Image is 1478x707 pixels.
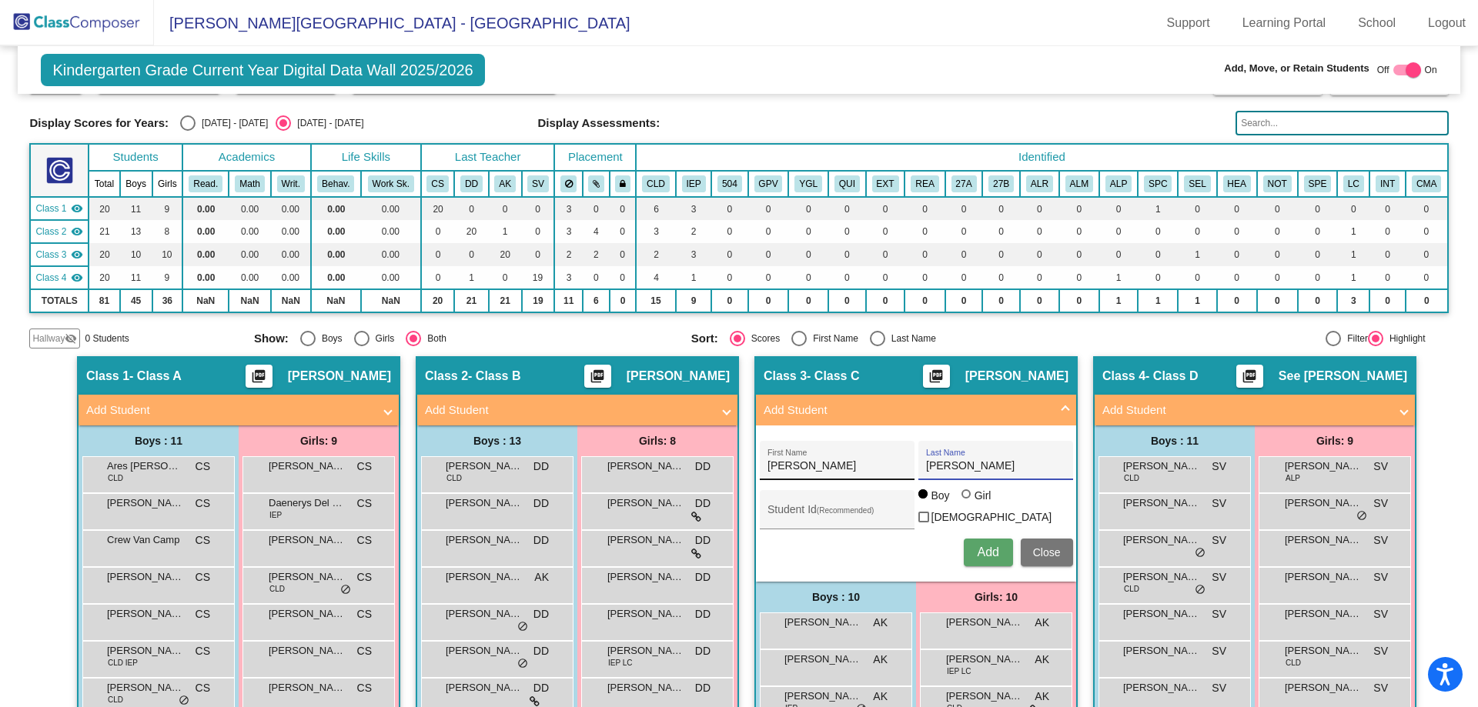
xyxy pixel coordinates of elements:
[767,509,906,522] input: Student Id
[152,171,183,197] th: Girls
[1257,197,1298,220] td: 0
[828,289,866,312] td: 0
[748,171,789,197] th: Good Parent Volunteer
[866,197,905,220] td: 0
[271,220,311,243] td: 0.00
[583,220,610,243] td: 4
[711,220,747,243] td: 0
[1337,220,1369,243] td: 1
[828,197,866,220] td: 0
[71,272,83,284] mat-icon: visibility
[1095,395,1415,425] mat-expansion-panel-header: Add Student
[636,171,676,197] th: Culturally Linguistic Diversity
[964,539,1013,566] button: Add
[872,175,899,192] button: EXT
[1257,243,1298,266] td: 0
[554,243,582,266] td: 2
[421,243,455,266] td: 0
[229,266,270,289] td: 0.00
[1102,402,1389,419] mat-panel-title: Add Student
[291,116,363,130] div: [DATE] - [DATE]
[522,171,555,197] th: See Vang
[982,289,1020,312] td: 0
[748,220,789,243] td: 0
[182,197,229,220] td: 0.00
[977,545,998,559] span: Add
[1406,266,1448,289] td: 0
[1059,243,1099,266] td: 0
[1020,197,1059,220] td: 0
[120,266,152,289] td: 11
[828,220,866,243] td: 0
[676,171,711,197] th: Individualized Education Plan
[945,197,983,220] td: 0
[489,171,522,197] th: Alyssa Kemp
[866,266,905,289] td: 0
[676,220,711,243] td: 2
[89,289,119,312] td: 81
[361,197,421,220] td: 0.00
[748,243,789,266] td: 0
[1184,175,1210,192] button: SEL
[717,175,742,192] button: 504
[89,243,119,266] td: 20
[583,266,610,289] td: 0
[29,116,169,130] span: Display Scores for Years:
[1298,220,1338,243] td: 0
[711,243,747,266] td: 0
[180,115,363,131] mat-radio-group: Select an option
[522,220,555,243] td: 0
[748,289,789,312] td: 0
[1406,171,1448,197] th: CMAS - Math - Met/Exceeded
[1369,220,1405,243] td: 0
[1406,197,1448,220] td: 0
[866,171,905,197] th: Extrovert
[866,289,905,312] td: 0
[554,220,582,243] td: 3
[1369,171,1405,197] th: Intervention
[951,175,977,192] button: 27A
[554,144,636,171] th: Placement
[1377,63,1389,77] span: Off
[1236,365,1263,388] button: Print Students Details
[754,175,783,192] button: GPV
[1412,175,1441,192] button: CMA
[30,220,89,243] td: Darci Dougherty - Class B
[905,220,945,243] td: 0
[788,197,828,220] td: 0
[454,289,488,312] td: 21
[711,171,747,197] th: 504 Plan
[610,266,636,289] td: 0
[30,289,89,312] td: TOTALS
[1406,289,1448,312] td: 0
[1217,197,1257,220] td: 0
[636,289,676,312] td: 15
[583,171,610,197] th: Keep with students
[152,289,183,312] td: 36
[1240,369,1259,390] mat-icon: picture_as_pdf
[1217,289,1257,312] td: 0
[86,402,373,419] mat-panel-title: Add Student
[522,289,555,312] td: 19
[35,248,66,262] span: Class 3
[89,171,119,197] th: Total
[610,243,636,266] td: 0
[454,171,488,197] th: Darci Dougherty
[454,266,488,289] td: 1
[676,266,711,289] td: 1
[866,243,905,266] td: 0
[152,197,183,220] td: 9
[1144,175,1172,192] button: SPC
[421,197,455,220] td: 20
[311,197,361,220] td: 0.00
[311,144,421,171] th: Life Skills
[1059,197,1099,220] td: 0
[426,175,448,192] button: CS
[522,243,555,266] td: 0
[229,243,270,266] td: 0.00
[120,289,152,312] td: 45
[421,266,455,289] td: 0
[1337,266,1369,289] td: 1
[1138,220,1178,243] td: 0
[182,266,229,289] td: 0.00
